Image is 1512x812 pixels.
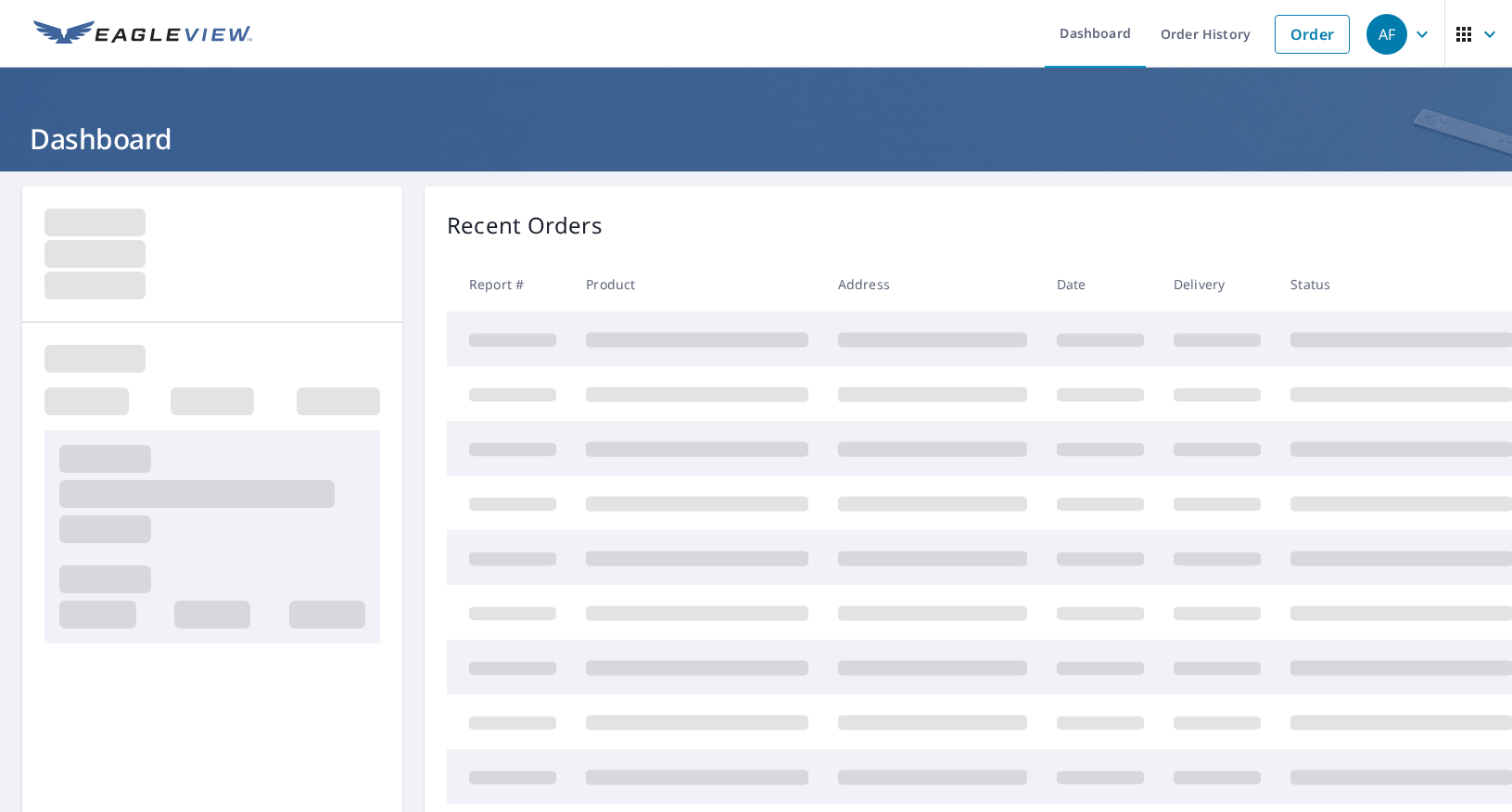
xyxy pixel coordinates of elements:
[447,257,571,311] th: Report #
[447,209,603,242] p: Recent Orders
[571,257,823,311] th: Product
[22,120,1490,158] h1: Dashboard
[1275,15,1350,54] a: Order
[33,20,252,48] img: EV Logo
[823,257,1042,311] th: Address
[1042,257,1159,311] th: Date
[1366,14,1407,55] div: AF
[1159,257,1276,311] th: Delivery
